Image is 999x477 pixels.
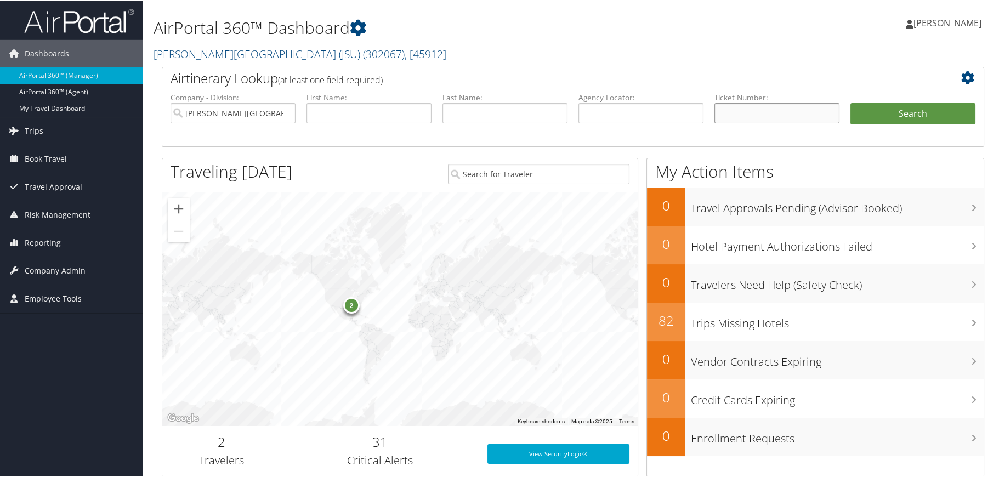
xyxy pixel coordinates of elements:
span: [PERSON_NAME] [913,16,981,28]
h2: 0 [647,425,685,444]
img: airportal-logo.png [24,7,134,33]
a: [PERSON_NAME][GEOGRAPHIC_DATA] (JSU) [154,46,446,60]
a: Terms (opens in new tab) [619,417,634,423]
a: 0Hotel Payment Authorizations Failed [647,225,984,263]
h3: Travel Approvals Pending (Advisor Booked) [691,194,984,215]
h2: 82 [647,310,685,329]
h2: 0 [647,195,685,214]
label: First Name: [306,91,432,102]
h3: Travelers Need Help (Safety Check) [691,271,984,292]
h3: Hotel Payment Authorizations Failed [691,232,984,253]
button: Search [850,102,975,124]
span: Travel Approval [25,172,82,200]
span: Reporting [25,228,61,255]
a: 0Travel Approvals Pending (Advisor Booked) [647,186,984,225]
h2: 0 [647,234,685,252]
button: Zoom out [168,219,190,241]
a: 0Enrollment Requests [647,417,984,455]
h2: 0 [647,349,685,367]
h1: AirPortal 360™ Dashboard [154,15,713,38]
span: Book Travel [25,144,67,172]
h1: Traveling [DATE] [171,159,292,182]
a: 0Credit Cards Expiring [647,378,984,417]
a: 0Vendor Contracts Expiring [647,340,984,378]
input: Search for Traveler [448,163,629,183]
label: Ticket Number: [714,91,839,102]
h3: Trips Missing Hotels [691,309,984,330]
label: Agency Locator: [578,91,703,102]
h2: 0 [647,387,685,406]
h3: Vendor Contracts Expiring [691,348,984,368]
span: Trips [25,116,43,144]
img: Google [165,410,201,424]
span: Company Admin [25,256,86,283]
h3: Critical Alerts [290,452,471,467]
h2: 0 [647,272,685,291]
h2: 31 [290,431,471,450]
h1: My Action Items [647,159,984,182]
h3: Travelers [171,452,273,467]
div: 2 [343,296,360,313]
button: Zoom in [168,197,190,219]
span: , [ 45912 ] [405,46,446,60]
label: Last Name: [442,91,567,102]
h3: Credit Cards Expiring [691,386,984,407]
h3: Enrollment Requests [691,424,984,445]
a: Open this area in Google Maps (opens a new window) [165,410,201,424]
label: Company - Division: [171,91,296,102]
span: Risk Management [25,200,90,228]
h2: 2 [171,431,273,450]
span: Map data ©2025 [571,417,612,423]
button: Keyboard shortcuts [518,417,565,424]
span: Dashboards [25,39,69,66]
span: Employee Tools [25,284,82,311]
a: [PERSON_NAME] [906,5,992,38]
span: (at least one field required) [278,73,383,85]
span: ( 302067 ) [363,46,405,60]
h2: Airtinerary Lookup [171,68,907,87]
a: View SecurityLogic® [487,443,629,463]
a: 82Trips Missing Hotels [647,302,984,340]
a: 0Travelers Need Help (Safety Check) [647,263,984,302]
